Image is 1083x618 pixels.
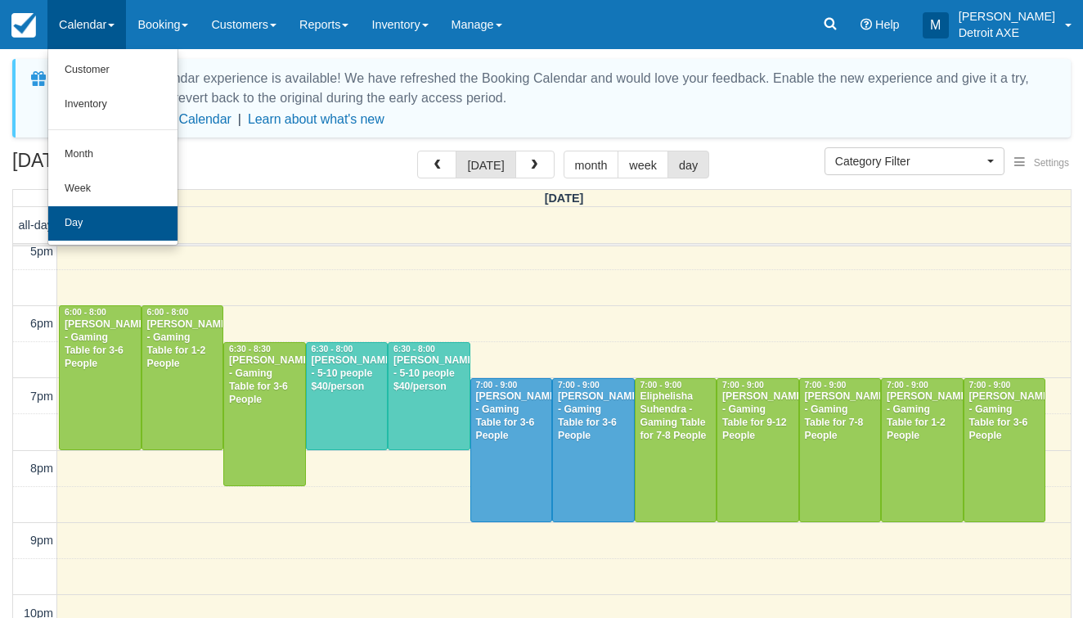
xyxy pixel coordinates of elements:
[557,390,630,443] div: [PERSON_NAME] - Gaming Table for 3-6 People
[248,112,384,126] a: Learn about what's new
[1034,157,1069,169] span: Settings
[470,378,553,523] a: 7:00 - 9:00[PERSON_NAME] - Gaming Table for 3-6 People
[886,390,959,443] div: [PERSON_NAME] - Gaming Table for 1-2 People
[804,390,877,443] div: [PERSON_NAME] - Gaming Table for 7-8 People
[799,378,882,523] a: 7:00 - 9:00[PERSON_NAME] - Gaming Table for 7-8 People
[146,318,219,371] div: [PERSON_NAME] - Gaming Table for 1-2 People
[881,378,964,523] a: 7:00 - 9:00[PERSON_NAME] - Gaming Table for 1-2 People
[48,88,178,122] a: Inventory
[388,342,470,451] a: 6:30 - 8:00[PERSON_NAME] - 5-10 people $40/person
[456,151,515,178] button: [DATE]
[142,305,224,450] a: 6:00 - 8:00[PERSON_NAME] - Gaming Table for 1-2 People
[30,245,53,258] span: 5pm
[887,381,928,390] span: 7:00 - 9:00
[55,111,231,128] button: Enable New Booking Calendar
[311,354,384,394] div: [PERSON_NAME] - 5-10 people $40/person
[717,378,799,523] a: 7:00 - 9:00[PERSON_NAME] - Gaming Table for 9-12 People
[1004,151,1079,175] button: Settings
[805,381,847,390] span: 7:00 - 9:00
[393,354,465,394] div: [PERSON_NAME] - 5-10 people $40/person
[30,390,53,403] span: 7pm
[640,381,682,390] span: 7:00 - 9:00
[306,342,389,451] a: 6:30 - 8:00[PERSON_NAME] - 5-10 people $40/person
[475,390,548,443] div: [PERSON_NAME] - Gaming Table for 3-6 People
[959,8,1055,25] p: [PERSON_NAME]
[55,69,1051,108] div: A new Booking Calendar experience is available! We have refreshed the Booking Calendar and would ...
[64,318,137,371] div: [PERSON_NAME] - Gaming Table for 3-6 People
[618,151,668,178] button: week
[476,381,518,390] span: 7:00 - 9:00
[861,19,872,30] i: Help
[959,25,1055,41] p: Detroit AXE
[48,172,178,206] a: Week
[564,151,619,178] button: month
[964,378,1046,523] a: 7:00 - 9:00[PERSON_NAME] - Gaming Table for 3-6 People
[238,112,241,126] span: |
[635,378,717,523] a: 7:00 - 9:00Eliphelisha Suhendra - Gaming Table for 7-8 People
[30,462,53,475] span: 8pm
[12,151,219,181] h2: [DATE]
[640,390,712,443] div: Eliphelisha Suhendra - Gaming Table for 7-8 People
[835,153,983,169] span: Category Filter
[228,354,301,407] div: [PERSON_NAME] - Gaming Table for 3-6 People
[667,151,709,178] button: day
[11,13,36,38] img: checkfront-main-nav-mini-logo.png
[875,18,900,31] span: Help
[923,12,949,38] div: M
[223,342,306,487] a: 6:30 - 8:30[PERSON_NAME] - Gaming Table for 3-6 People
[558,381,600,390] span: 7:00 - 9:00
[48,53,178,88] a: Customer
[825,147,1004,175] button: Category Filter
[969,381,1011,390] span: 7:00 - 9:00
[552,378,635,523] a: 7:00 - 9:00[PERSON_NAME] - Gaming Table for 3-6 People
[48,206,178,241] a: Day
[147,308,189,317] span: 6:00 - 8:00
[30,534,53,547] span: 9pm
[47,49,178,246] ul: Calendar
[65,308,106,317] span: 6:00 - 8:00
[968,390,1041,443] div: [PERSON_NAME] - Gaming Table for 3-6 People
[48,138,178,172] a: Month
[30,317,53,330] span: 6pm
[722,381,764,390] span: 7:00 - 9:00
[545,192,584,205] span: [DATE]
[721,390,794,443] div: [PERSON_NAME] - Gaming Table for 9-12 People
[312,345,353,354] span: 6:30 - 8:00
[19,219,53,232] span: all-day
[229,345,271,354] span: 6:30 - 8:30
[393,345,435,354] span: 6:30 - 8:00
[59,305,142,450] a: 6:00 - 8:00[PERSON_NAME] - Gaming Table for 3-6 People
